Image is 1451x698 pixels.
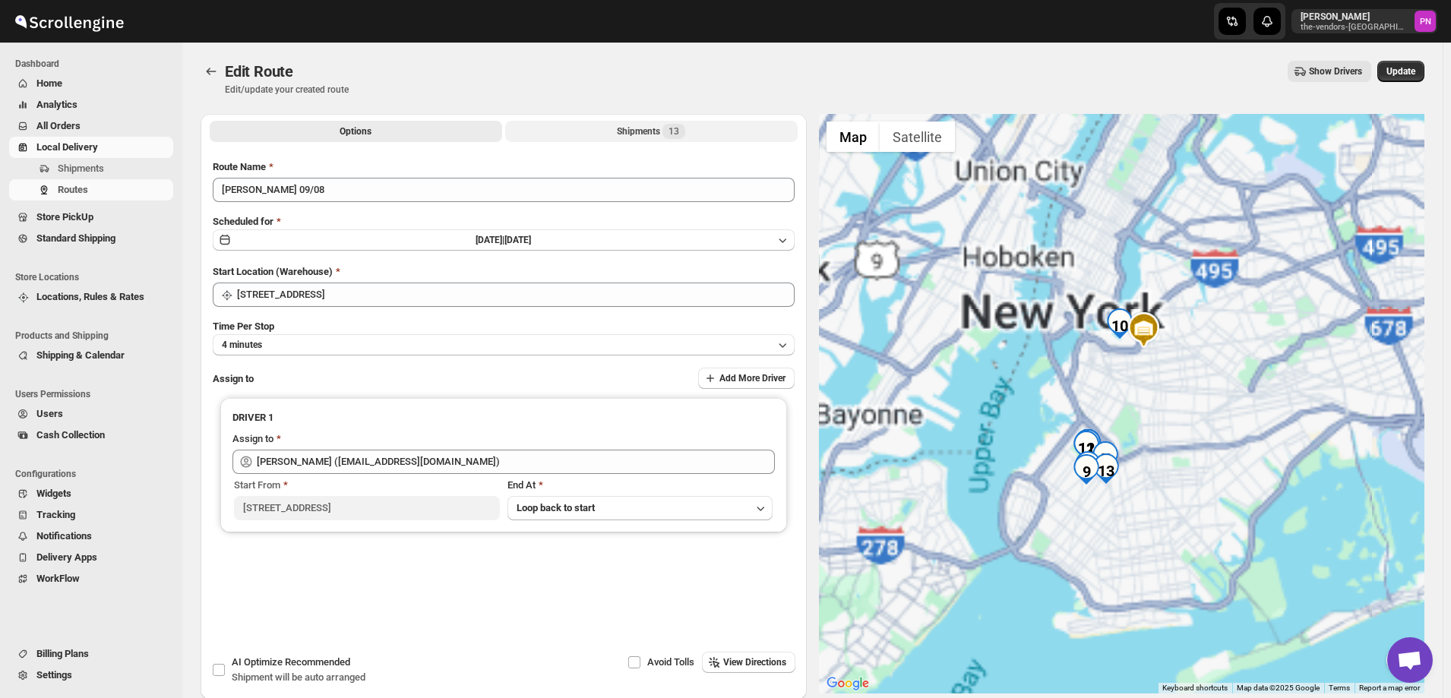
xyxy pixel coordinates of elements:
button: Routes [201,61,222,82]
div: 12 [1071,438,1102,469]
button: Cash Collection [9,425,173,446]
span: Routes [58,184,88,195]
a: Open this area in Google Maps (opens a new window) [823,674,873,693]
button: All Route Options [210,121,502,142]
div: 7 [1090,449,1121,479]
button: Shipments [9,158,173,179]
a: Report a map error [1359,684,1420,692]
button: All Orders [9,115,173,137]
span: 4 minutes [222,339,262,351]
span: Delivery Apps [36,551,97,563]
div: Assign to [232,431,273,447]
span: Standard Shipping [36,232,115,244]
div: Open chat [1387,637,1433,683]
button: Map camera controls [1386,645,1417,675]
button: [DATE]|[DATE] [213,229,795,251]
div: 13 [1091,461,1121,491]
span: Store PickUp [36,211,93,223]
button: Show street map [827,122,880,152]
button: 4 minutes [213,334,795,355]
input: Search location [237,283,795,307]
button: Keyboard shortcuts [1162,683,1228,693]
button: Users [9,403,173,425]
span: Settings [36,669,72,681]
div: 10 [1105,316,1135,346]
span: AI Optimize [232,656,350,668]
button: Widgets [9,483,173,504]
input: Eg: Bengaluru Route [213,178,795,202]
p: [PERSON_NAME] [1301,11,1408,23]
p: the-vendors-[GEOGRAPHIC_DATA] [1301,23,1408,32]
h3: DRIVER 1 [232,410,775,425]
span: Route Name [213,161,266,172]
button: Show satellite imagery [880,122,955,152]
span: Map data ©2025 Google [1237,684,1320,692]
button: Billing Plans [9,643,173,665]
button: Update [1377,61,1424,82]
span: Users [36,408,63,419]
span: WorkFlow [36,573,80,584]
span: Show Drivers [1309,65,1362,77]
span: Loop back to start [517,502,595,513]
span: Notifications [36,530,92,542]
span: Recommended [285,656,350,668]
span: Pramod Nair [1415,11,1436,32]
span: Start Location (Warehouse) [213,266,333,277]
span: Products and Shipping [15,330,175,342]
span: Update [1386,65,1415,77]
button: Add More Driver [698,368,795,389]
button: Shipping & Calendar [9,345,173,366]
span: Tracking [36,509,75,520]
span: Start From [234,479,280,491]
span: [DATE] | [476,235,504,245]
div: 8 [1073,459,1103,489]
span: Configurations [15,468,175,480]
span: Billing Plans [36,648,89,659]
span: All Orders [36,120,81,131]
div: End At [507,478,773,493]
span: Shipping & Calendar [36,349,125,361]
span: Analytics [36,99,77,110]
div: All Route Options [201,147,807,627]
span: 13 [669,125,679,137]
button: Locations, Rules & Rates [9,286,173,308]
button: Loop back to start [507,496,773,520]
span: Local Delivery [36,141,98,153]
span: [DATE] [504,235,531,245]
span: Locations, Rules & Rates [36,291,144,302]
span: Shipment will be auto arranged [232,671,365,683]
div: 6 [1073,437,1103,467]
button: User menu [1291,9,1437,33]
button: Settings [9,665,173,686]
span: Shipments [58,163,104,174]
text: PN [1420,17,1431,27]
span: Store Locations [15,271,175,283]
button: Delivery Apps [9,547,173,568]
span: Cash Collection [36,429,105,441]
span: Add More Driver [719,372,786,384]
div: 9 [1071,462,1102,492]
span: Assign to [213,373,254,384]
div: Shipments [617,124,685,139]
span: Avoid Tolls [647,656,694,668]
a: Terms (opens in new tab) [1329,684,1350,692]
p: Edit/update your created route [225,84,349,96]
button: WorkFlow [9,568,173,589]
button: Tracking [9,504,173,526]
span: Time Per Stop [213,321,274,332]
button: Routes [9,179,173,201]
span: Edit Route [225,62,293,81]
button: Selected Shipments [505,121,798,142]
span: Users Permissions [15,388,175,400]
span: Widgets [36,488,71,499]
span: View Directions [723,656,786,668]
button: Home [9,73,173,94]
span: Options [340,125,371,137]
span: Home [36,77,62,89]
img: Google [823,674,873,693]
img: ScrollEngine [12,2,126,40]
span: Dashboard [15,58,175,70]
button: Notifications [9,526,173,547]
button: View Directions [702,652,795,673]
input: Search assignee [257,450,775,474]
